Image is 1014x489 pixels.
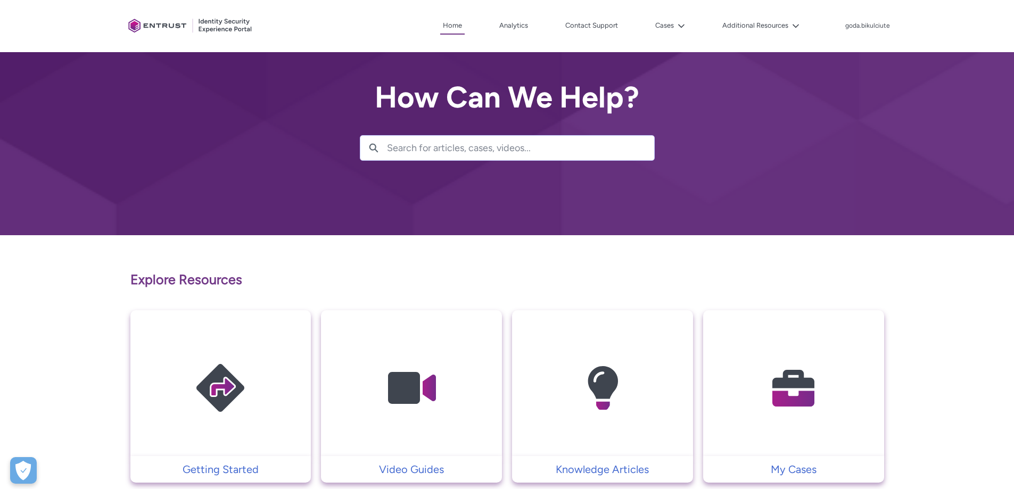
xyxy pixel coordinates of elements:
[703,461,884,477] a: My Cases
[130,270,884,290] p: Explore Resources
[360,81,655,114] h2: How Can We Help?
[326,461,497,477] p: Video Guides
[517,461,688,477] p: Knowledge Articles
[10,457,37,484] button: Open Preferences
[512,461,693,477] a: Knowledge Articles
[653,18,688,34] button: Cases
[552,331,653,445] img: Knowledge Articles
[743,331,844,445] img: My Cases
[845,22,890,30] p: goda.bikulciute
[170,331,271,445] img: Getting Started
[845,20,891,30] button: User Profile goda.bikulciute
[497,18,531,34] a: Analytics, opens in new tab
[387,136,654,160] input: Search for articles, cases, videos...
[361,331,462,445] img: Video Guides
[708,461,879,477] p: My Cases
[360,136,387,160] button: Search
[130,461,311,477] a: Getting Started
[720,18,802,34] button: Additional Resources
[136,461,306,477] p: Getting Started
[440,18,465,35] a: Home
[10,457,37,484] div: Cookie Preferences
[563,18,621,34] a: Contact Support
[321,461,502,477] a: Video Guides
